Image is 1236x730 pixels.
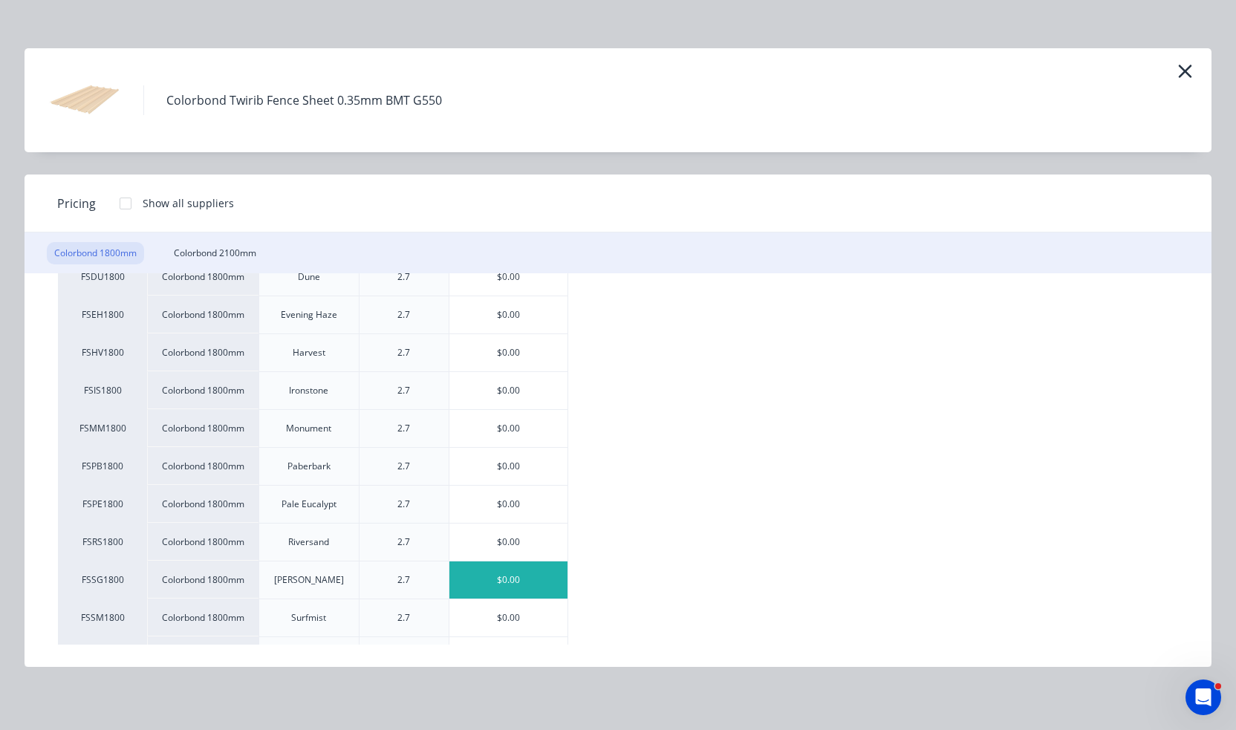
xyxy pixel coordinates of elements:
div: Colorbond 1800mm [147,485,258,523]
div: $0.00 [449,334,567,371]
div: FSHV1800 [58,333,147,371]
div: Colorbond 1800mm [147,333,258,371]
div: Colorbond 2100mm [166,242,264,264]
span: Pricing [57,195,96,212]
div: Colorbond 1800mm [147,409,258,447]
div: Colorbond 1800mm [147,599,258,636]
div: FSMM1800 [58,409,147,447]
div: $0.00 [449,486,567,523]
div: $0.00 [449,524,567,561]
div: $0.00 [449,296,567,333]
div: Paberbark [287,460,331,473]
div: Harvest [293,346,325,359]
div: Pale Eucalypt [282,498,336,511]
div: Colorbond 1800mm [147,371,258,409]
div: 2.7 [397,270,410,284]
div: $0.00 [449,448,567,485]
div: Colorbond 1800mm [147,258,258,296]
div: FSSG1800 [58,561,147,599]
img: Colorbond Twirib Fence Sheet 0.35mm BMT G550 [47,63,121,137]
div: Monument [286,422,331,435]
div: Ironstone [289,384,328,397]
div: FSWG1800 [58,636,147,674]
div: 2.7 [397,611,410,625]
div: FSSM1800 [58,599,147,636]
div: Riversand [288,535,329,549]
div: $0.00 [449,372,567,409]
div: FSDU1800 [58,258,147,296]
div: Evening Haze [281,308,337,322]
div: 2.7 [397,573,410,587]
div: Colorbond 1800mm [147,296,258,333]
div: FSIS1800 [58,371,147,409]
div: Colorbond 1800mm [147,523,258,561]
div: 2.7 [397,535,410,549]
div: Colorbond 1800mm [147,447,258,485]
div: 2.7 [397,308,410,322]
div: Colorbond Twirib Fence Sheet 0.35mm BMT G550 [166,91,442,109]
div: FSEH1800 [58,296,147,333]
div: FSPE1800 [58,485,147,523]
div: 2.7 [397,346,410,359]
div: Surfmist [291,611,326,625]
div: FSRS1800 [58,523,147,561]
iframe: Intercom live chat [1185,680,1221,715]
div: 2.7 [397,498,410,511]
div: [PERSON_NAME] [274,573,344,587]
div: $0.00 [449,410,567,447]
div: $0.00 [449,258,567,296]
div: $0.00 [449,599,567,636]
div: Colorbond 1800mm [147,561,258,599]
div: 2.7 [397,422,410,435]
div: Colorbond 1800mm [147,636,258,674]
div: Show all suppliers [143,195,234,211]
div: $0.00 [449,637,567,674]
div: Dune [298,270,320,284]
div: 2.7 [397,384,410,397]
div: FSPB1800 [58,447,147,485]
div: Colorbond 1800mm [47,242,144,264]
div: $0.00 [449,561,567,599]
div: 2.7 [397,460,410,473]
